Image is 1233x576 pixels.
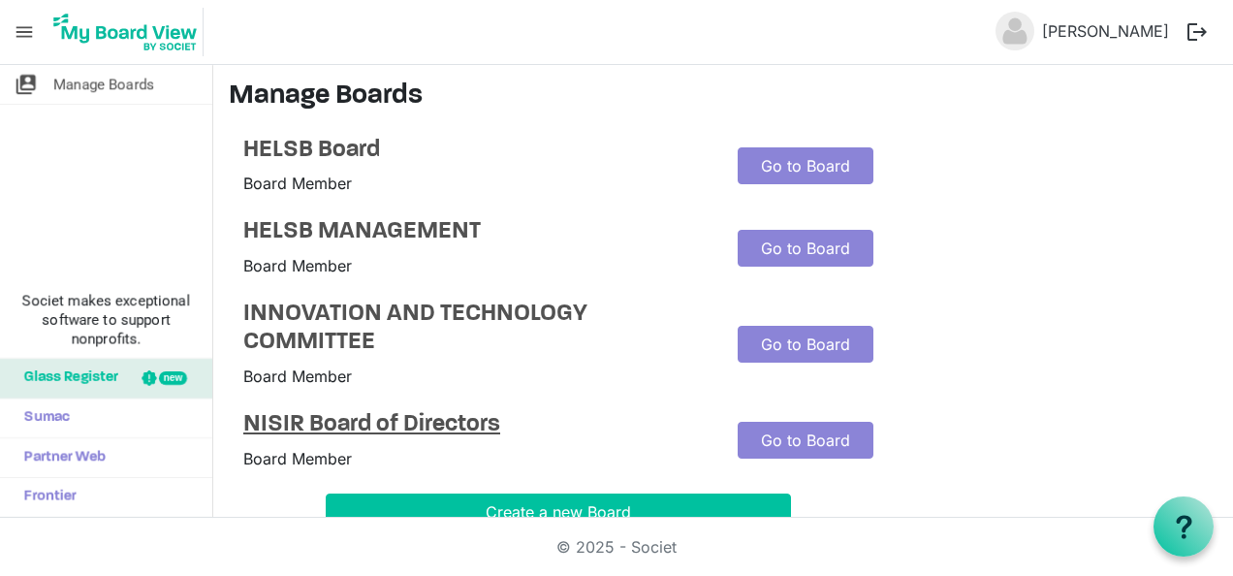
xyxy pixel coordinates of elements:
[243,218,709,246] a: HELSB MANAGEMENT
[1034,12,1177,50] a: [PERSON_NAME]
[243,367,352,386] span: Board Member
[243,301,709,357] a: INNOVATION AND TECHNOLOGY COMMITTEE
[243,449,352,468] span: Board Member
[738,422,873,459] a: Go to Board
[243,174,352,193] span: Board Member
[243,137,709,165] a: HELSB Board
[229,80,1217,113] h3: Manage Boards
[15,438,106,477] span: Partner Web
[15,359,118,398] span: Glass Register
[15,478,77,517] span: Frontier
[47,8,211,56] a: My Board View Logo
[738,230,873,267] a: Go to Board
[996,12,1034,50] img: no-profile-picture.svg
[9,291,204,349] span: Societ makes exceptional software to support nonprofits.
[326,494,791,530] button: Create a new Board
[47,8,204,56] img: My Board View Logo
[738,326,873,363] a: Go to Board
[6,14,43,50] span: menu
[556,537,677,557] a: © 2025 - Societ
[15,65,38,104] span: switch_account
[159,371,187,385] div: new
[243,411,709,439] a: NISIR Board of Directors
[243,256,352,275] span: Board Member
[15,399,70,437] span: Sumac
[53,65,154,104] span: Manage Boards
[738,147,873,184] a: Go to Board
[1177,12,1217,52] button: logout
